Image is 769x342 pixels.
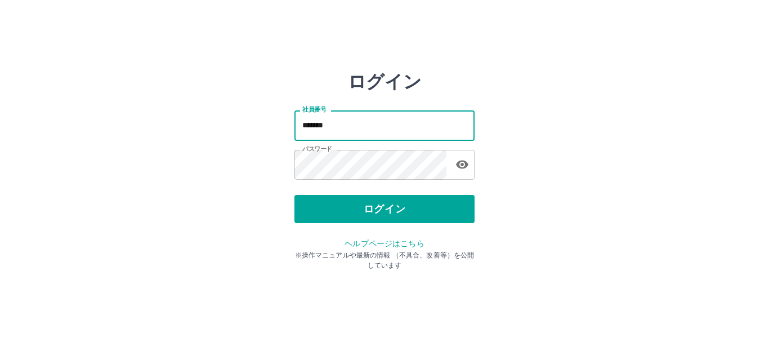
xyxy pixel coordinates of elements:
p: ※操作マニュアルや最新の情報 （不具合、改善等）を公開しています [294,250,475,270]
a: ヘルプページはこちら [345,239,424,248]
button: ログイン [294,195,475,223]
h2: ログイン [348,71,422,92]
label: パスワード [302,145,332,153]
label: 社員番号 [302,105,326,114]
